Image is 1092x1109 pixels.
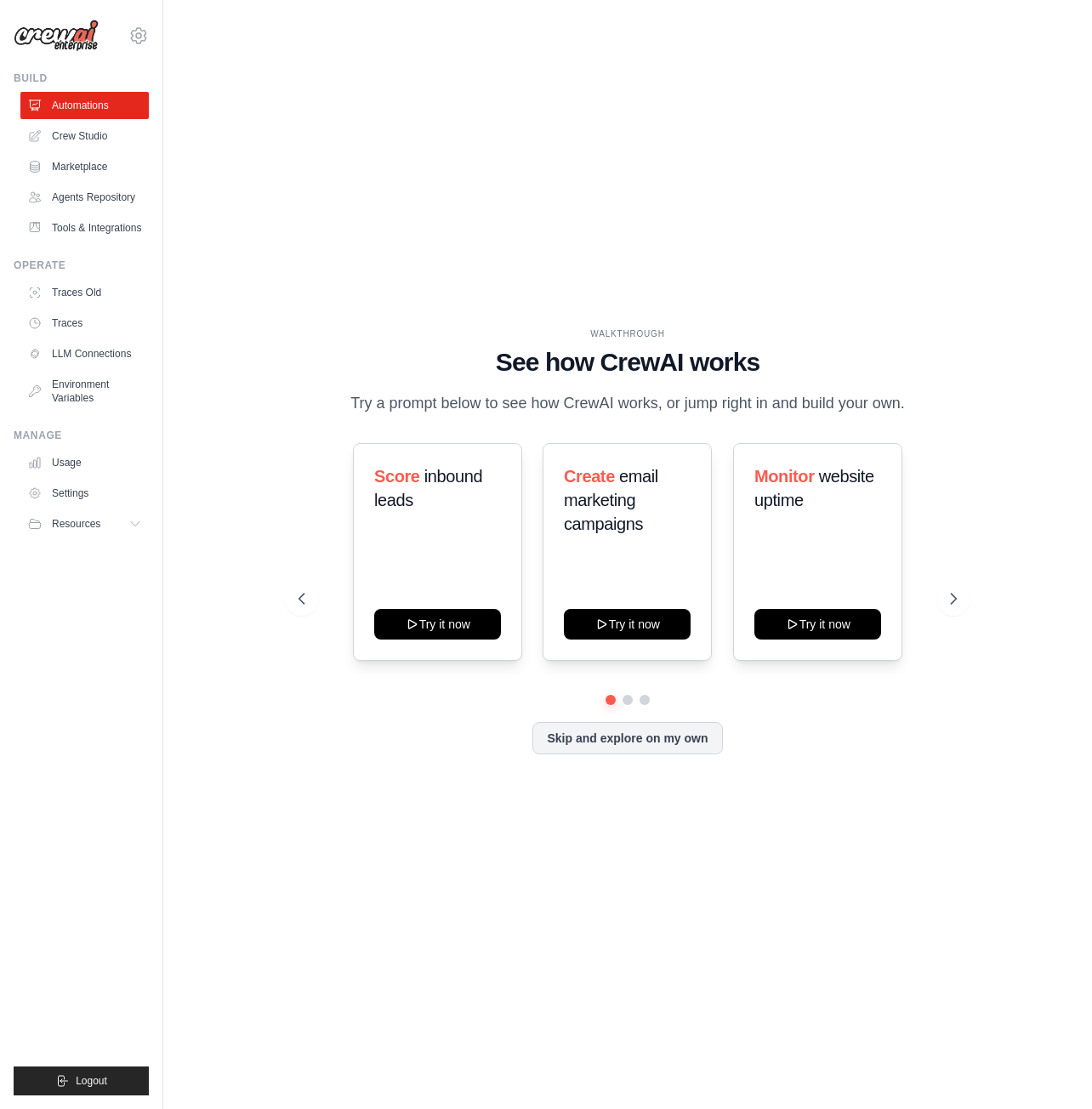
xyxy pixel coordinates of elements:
a: Settings [20,480,149,507]
img: Logo [14,20,99,52]
button: Logout [14,1066,149,1095]
a: Traces Old [20,279,149,306]
a: Traces [20,310,149,337]
span: Monitor [754,467,815,486]
a: Automations [20,92,149,119]
div: Build [14,71,149,85]
span: Create [564,467,615,486]
span: website uptime [754,467,874,509]
a: Tools & Integrations [20,214,149,242]
p: Try a prompt below to see how CrewAI works, or jump right in and build your own. [342,391,913,416]
span: email marketing campaigns [564,467,658,533]
a: LLM Connections [20,340,149,367]
a: Environment Variables [20,371,149,412]
span: Logout [76,1074,107,1088]
button: Try it now [754,609,881,640]
span: Resources [52,517,100,531]
div: Manage [14,429,149,442]
div: WALKTHROUGH [299,327,957,340]
a: Crew Studio [20,122,149,150]
button: Try it now [374,609,501,640]
button: Skip and explore on my own [532,722,722,754]
h1: See how CrewAI works [299,347,957,378]
span: Score [374,467,420,486]
button: Try it now [564,609,691,640]
a: Usage [20,449,149,476]
a: Agents Repository [20,184,149,211]
div: Operate [14,259,149,272]
span: inbound leads [374,467,482,509]
a: Marketplace [20,153,149,180]
button: Resources [20,510,149,537]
